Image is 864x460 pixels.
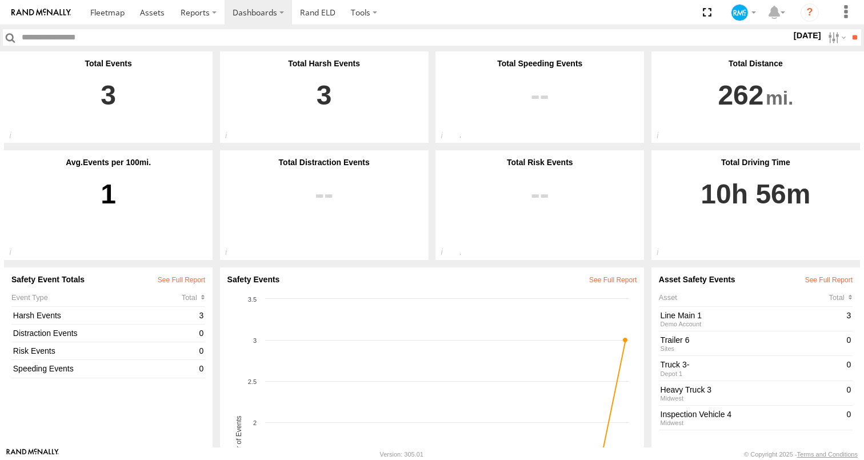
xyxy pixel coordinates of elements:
[845,358,853,379] div: 0
[661,335,843,345] a: Trailer 6
[659,293,829,302] div: Asset
[845,333,853,354] div: 0
[661,419,843,426] div: Midwest
[182,293,205,302] div: Click to Sort
[651,247,676,260] div: Total driving time within the specified date range and applied filters
[661,385,843,395] a: Heavy Truck 3
[845,309,853,329] div: 3
[198,309,205,322] div: 3
[659,68,853,135] a: 262
[659,158,853,167] div: Total Driving Time
[198,326,205,340] div: 0
[220,131,245,143] div: Total number of Harsh driving events reported within the specified date range and applied filters
[797,451,858,458] a: Terms and Conditions
[659,167,853,253] a: 10h 56m
[661,395,843,402] div: Midwest
[11,68,205,135] a: 3
[11,293,182,302] div: Event Type
[227,275,637,284] div: Safety Events
[661,345,843,352] div: Sites
[744,451,858,458] div: © Copyright 2025 -
[829,293,853,302] div: Click to Sort
[253,337,256,344] tspan: 3
[6,449,59,460] a: Visit our Website
[435,131,460,143] div: Total number of Speeding events reported within the specified date range and applied filters
[227,167,421,253] a: View DistractionEvents on Events Report
[801,3,819,22] i: ?
[227,158,421,167] div: Total Distraction Events
[661,321,843,327] div: Demo Account
[443,167,637,253] a: View RiskEvents on Events Report
[823,29,848,46] label: Search Filter Options
[845,407,853,428] div: 0
[435,247,460,260] div: Total number of Risk events reported within the specified date range and applied filters
[791,29,823,42] label: [DATE]
[443,158,637,167] div: Total Risk Events
[443,68,637,135] a: View SpeedingEvents on Events Report
[589,276,637,284] a: View All Events in Safety Report
[661,370,843,377] div: Depot 1
[13,310,196,321] a: Harsh Events
[11,9,71,17] img: rand-logo.svg
[4,131,29,143] div: Total number of safety events reported within the specified date range and applied filters
[220,247,245,260] div: Total number of Distraction events reported within the specified date range and applied filters
[198,344,205,358] div: 0
[247,296,256,303] tspan: 3.5
[11,275,205,284] div: Safety Event Totals
[11,59,205,68] div: Total Events
[4,247,29,260] div: The average number of safety events reported per 100 within the specified date range and applied ...
[227,59,421,68] div: Total Harsh Events
[253,419,256,426] tspan: 2
[661,409,843,419] a: Inspection Vehicle 4
[651,131,676,143] div: Total distance travelled within the specified date range and applied filters
[659,59,853,68] div: Total Distance
[661,310,843,321] a: Line Main 1
[11,167,205,253] div: 1
[198,362,205,376] div: 0
[13,346,196,356] a: Risk Events
[380,451,423,458] div: Version: 305.01
[727,4,760,21] div: Demo Account
[247,378,256,385] tspan: 2.5
[845,383,853,403] div: 0
[13,363,196,374] a: Speeding Events
[661,359,843,370] a: Truck 3-
[443,59,637,68] div: Total Speeding Events
[227,68,421,135] a: 3
[13,328,196,338] a: Distraction Events
[659,275,853,284] div: Asset Safety Events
